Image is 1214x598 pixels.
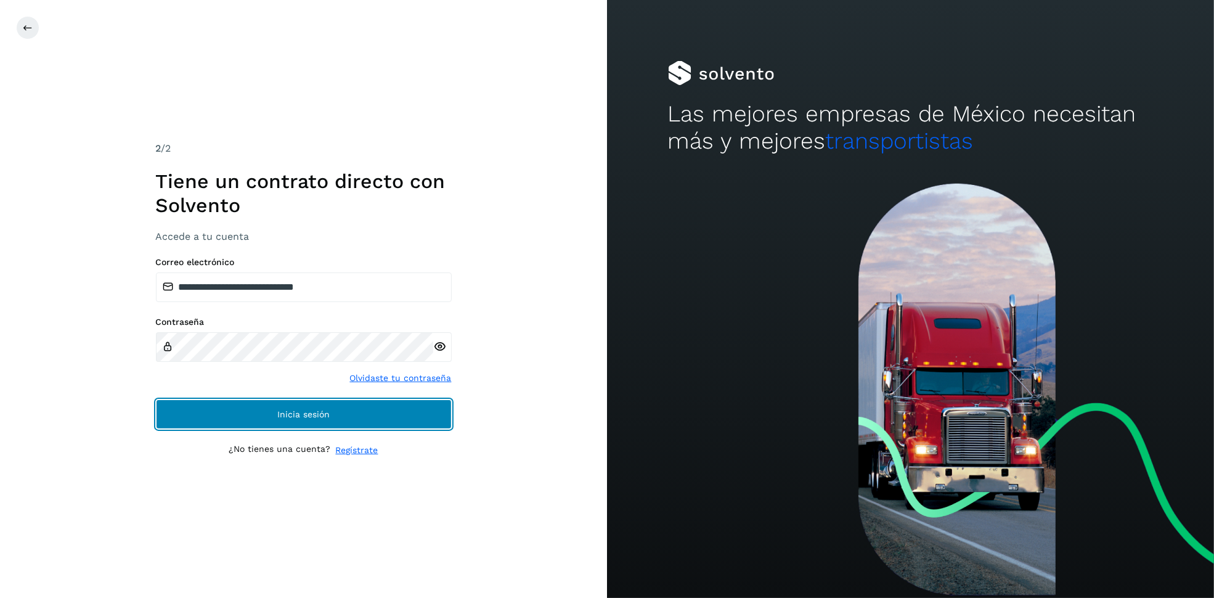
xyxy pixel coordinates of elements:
[156,231,452,242] h3: Accede a tu cuenta
[277,410,330,419] span: Inicia sesión
[668,100,1154,155] h2: Las mejores empresas de México necesitan más y mejores
[229,444,331,457] p: ¿No tienes una cuenta?
[350,372,452,385] a: Olvidaste tu contraseña
[336,444,378,457] a: Regístrate
[156,142,161,154] span: 2
[156,141,452,156] div: /2
[156,317,452,327] label: Contraseña
[826,128,974,154] span: transportistas
[156,257,452,268] label: Correo electrónico
[156,170,452,217] h1: Tiene un contrato directo con Solvento
[156,399,452,429] button: Inicia sesión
